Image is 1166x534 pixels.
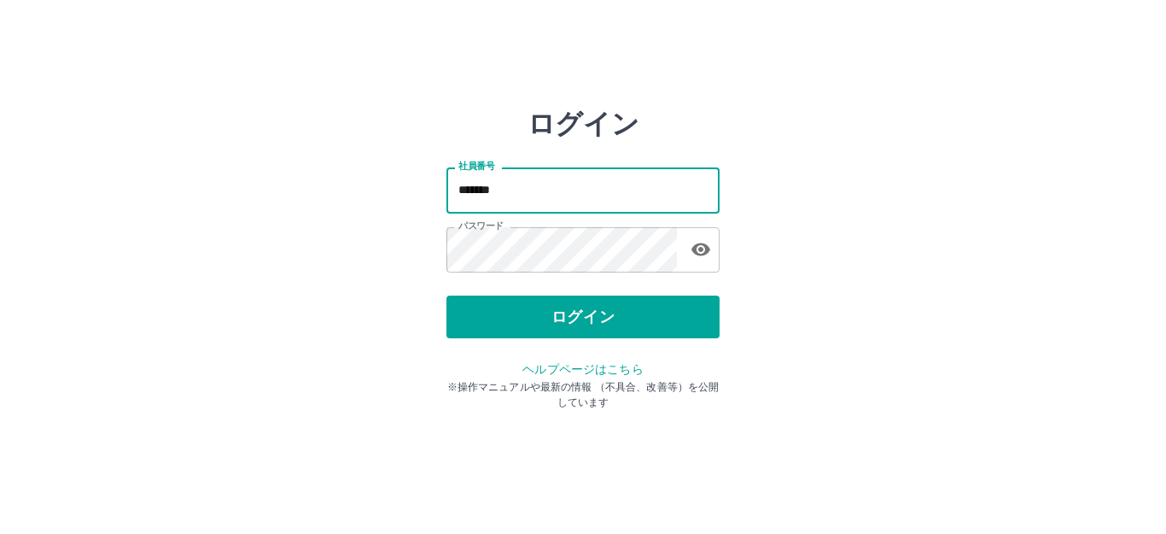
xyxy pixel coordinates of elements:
label: 社員番号 [458,160,494,173]
button: ログイン [446,296,720,338]
p: ※操作マニュアルや最新の情報 （不具合、改善等）を公開しています [446,379,720,410]
h2: ログイン [528,108,639,140]
label: パスワード [458,220,504,232]
a: ヘルプページはこちら [522,362,643,376]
